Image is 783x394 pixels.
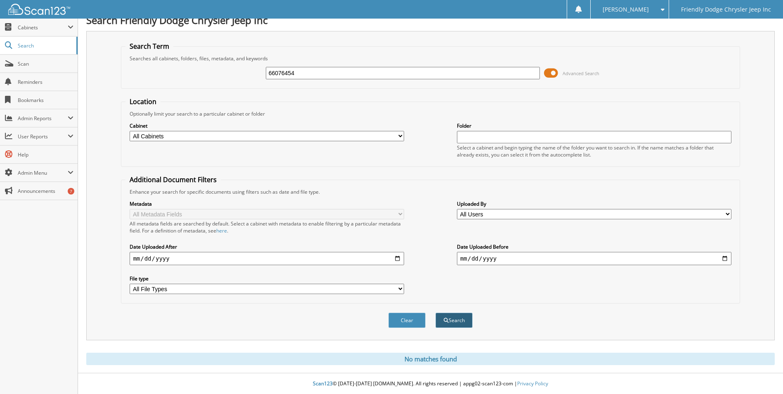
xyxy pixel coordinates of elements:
[18,188,73,195] span: Announcements
[457,252,731,265] input: end
[517,380,548,387] a: Privacy Policy
[18,42,72,49] span: Search
[86,13,775,27] h1: Search Friendly Dodge Chrysler Jeep Inc
[457,200,731,207] label: Uploaded By
[18,97,73,104] span: Bookmarks
[125,175,221,184] legend: Additional Document Filters
[18,78,73,85] span: Reminders
[742,354,783,394] iframe: Chat Widget
[18,169,68,176] span: Admin Menu
[125,188,735,195] div: Enhance your search for specific documents using filters such as date and file type.
[681,7,771,12] span: Friendly Dodge Chrysler Jeep Inc
[313,380,333,387] span: Scan123
[125,97,161,106] legend: Location
[18,60,73,67] span: Scan
[130,275,404,282] label: File type
[86,353,775,365] div: No matches found
[125,110,735,117] div: Optionally limit your search to a particular cabinet or folder
[125,55,735,62] div: Searches all cabinets, folders, files, metadata, and keywords
[457,144,731,158] div: Select a cabinet and begin typing the name of the folder you want to search in. If the name match...
[18,133,68,140] span: User Reports
[388,313,426,328] button: Clear
[130,252,404,265] input: start
[78,374,783,394] div: © [DATE]-[DATE] [DOMAIN_NAME]. All rights reserved | appg02-scan123-com |
[18,24,68,31] span: Cabinets
[216,227,227,234] a: here
[18,115,68,122] span: Admin Reports
[603,7,649,12] span: [PERSON_NAME]
[435,313,473,328] button: Search
[457,122,731,129] label: Folder
[68,188,74,195] div: 7
[130,200,404,207] label: Metadata
[125,42,173,51] legend: Search Term
[563,70,599,76] span: Advanced Search
[8,4,70,15] img: scan123-logo-white.svg
[130,220,404,234] div: All metadata fields are searched by default. Select a cabinet with metadata to enable filtering b...
[130,243,404,250] label: Date Uploaded After
[457,243,731,250] label: Date Uploaded Before
[18,151,73,158] span: Help
[130,122,404,129] label: Cabinet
